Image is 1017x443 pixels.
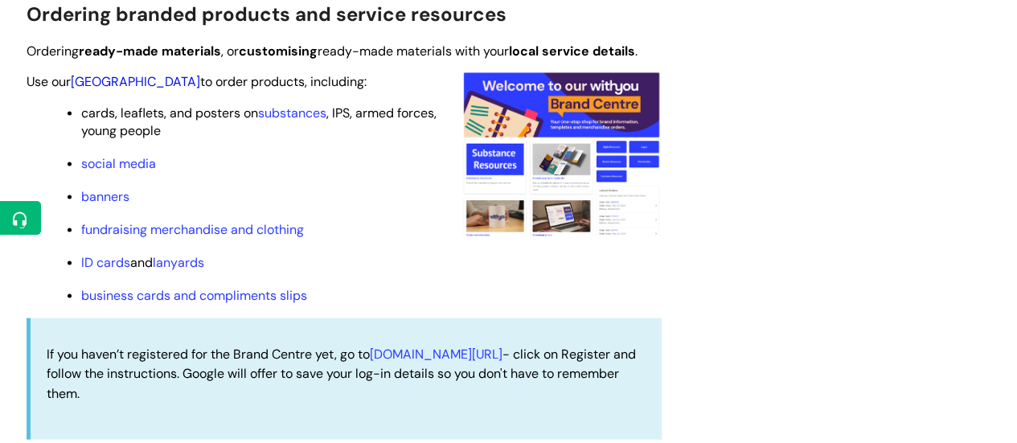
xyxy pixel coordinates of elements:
a: ID cards [81,254,130,271]
a: lanyards [153,254,204,271]
span: Ordering , or ready-made materials with your . [27,43,638,59]
a: [GEOGRAPHIC_DATA] [71,73,200,90]
a: social media [81,155,156,172]
strong: local service details [509,43,635,59]
span: Ordering branded products and service resources [27,2,506,27]
strong: customising [239,43,318,59]
span: If you haven’t registered for the Brand Centre yet, go to - click on Register and follow the inst... [47,346,636,403]
span: Use our to order products, including: [27,73,367,90]
a: [DOMAIN_NAME][URL] [370,346,502,363]
a: banners [81,188,129,205]
strong: ready-made materials [79,43,221,59]
a: business cards and compliments slips [81,287,307,304]
span: cards, leaflets, and posters on , IPS, armed forces, young people [81,105,437,139]
img: A screenshot of the homepage of the Brand Centre showing how easy it is to navigate [461,72,662,237]
span: and [81,254,204,271]
a: fundraising merchandise and clothing [81,221,304,238]
a: substances [258,105,326,121]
